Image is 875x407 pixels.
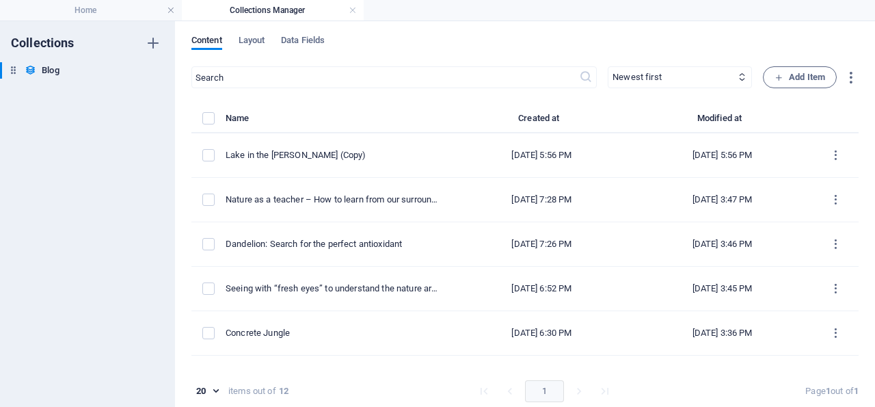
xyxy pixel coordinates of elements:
th: Modified at [632,110,812,133]
nav: pagination navigation [471,380,618,402]
div: [DATE] 5:56 PM [462,149,621,161]
div: Concrete Jungle [226,327,440,339]
input: Search [191,66,579,88]
th: Created at [451,110,632,133]
button: page 1 [525,380,564,402]
div: [DATE] 3:45 PM [643,283,801,295]
h6: Blog [42,62,59,79]
div: [DATE] 5:56 PM [643,149,801,161]
div: [DATE] 7:28 PM [462,194,621,206]
strong: 12 [279,385,288,397]
strong: 1 [854,386,859,396]
h6: Collections [11,35,75,51]
div: Lake in the [PERSON_NAME] (Copy) [226,149,440,161]
span: Layout [239,32,265,51]
span: Content [191,32,222,51]
span: Add Item [775,69,825,86]
div: Nature as a teacher – How to learn from our surroundings [226,194,440,206]
div: Dandelion: Search for the perfect antioxidant [226,238,440,250]
span: Data Fields [281,32,325,51]
button: Add Item [763,66,837,88]
div: Page out of [805,385,859,397]
div: [DATE] 3:46 PM [643,238,801,250]
div: Seeing with “fresh eyes” to understand the nature around [226,283,440,295]
th: Name [226,110,451,133]
i: Create new collection [145,35,161,51]
div: items out of [228,385,276,397]
div: [DATE] 6:30 PM [462,327,621,339]
div: [DATE] 3:36 PM [643,327,801,339]
div: [DATE] 3:47 PM [643,194,801,206]
strong: 1 [826,386,831,396]
div: [DATE] 7:26 PM [462,238,621,250]
div: [DATE] 6:52 PM [462,283,621,295]
h4: Collections Manager [182,3,364,18]
div: 20 [191,385,223,397]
